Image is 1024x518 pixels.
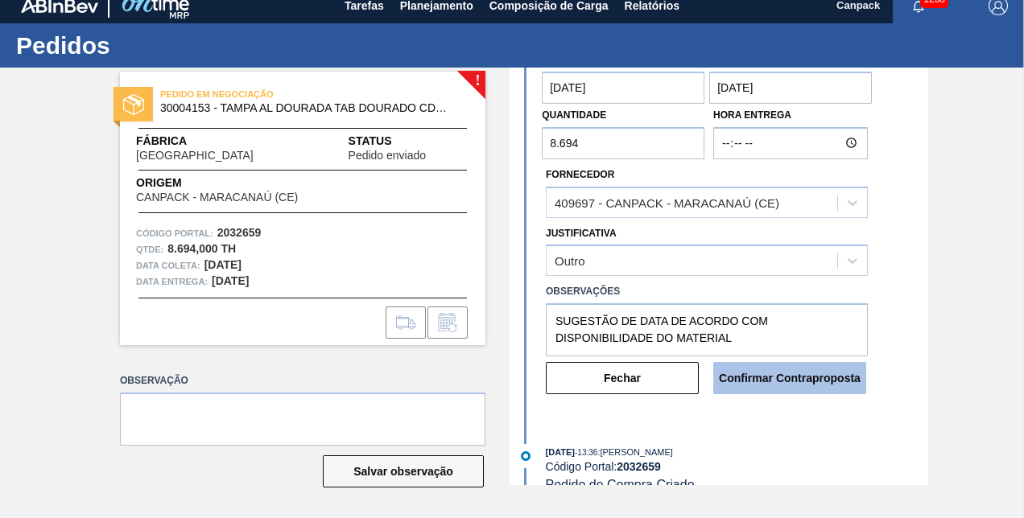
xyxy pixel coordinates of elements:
img: status [123,94,144,115]
div: Código Portal: [546,460,928,473]
div: Outro [555,254,585,268]
div: Ir para Composição de Carga [386,306,426,339]
span: [GEOGRAPHIC_DATA] [136,150,254,162]
span: : [PERSON_NAME] [597,447,673,457]
span: [DATE] [546,447,575,457]
span: 30004153 - TAMPA AL DOURADA TAB DOURADO CDL CANPACK [160,102,452,114]
span: Qtde : [136,241,163,257]
div: Informar alteração no pedido [427,306,468,339]
span: - 13:36 [575,448,597,457]
textarea: SUGESTÃO DE DATA DE ACORDO COM DISPONIBILIDADE DO MATERIAL [546,303,868,356]
strong: 2032659 [217,226,262,239]
img: atual [521,451,531,461]
span: Pedido de Compra Criado [546,478,695,491]
label: Quantidade [542,109,606,121]
span: Origem [136,175,344,191]
button: Fechar [546,362,699,394]
input: dd/mm/yyyy [542,72,704,104]
span: Fábrica [136,133,304,150]
button: Confirmar Contraproposta [713,362,866,394]
span: Data coleta: [136,257,200,273]
div: 409697 - CANPACK - MARACANAÚ (CE) [555,195,779,209]
span: CANPACK - MARACANAÚ (CE) [136,191,298,203]
span: Data entrega: [136,273,208,290]
strong: [DATE] [204,258,242,271]
span: Pedido enviado [349,150,427,162]
span: Código Portal: [136,225,213,241]
input: dd/mm/yyyy [709,72,872,104]
strong: 8.694,000 TH [167,242,236,255]
label: Fornecedor [546,169,614,180]
span: Status [349,133,469,150]
span: PEDIDO EM NEGOCIAÇÃO [160,86,386,102]
h1: Pedidos [16,36,302,55]
strong: [DATE] [212,274,249,287]
button: Salvar observação [323,455,484,487]
label: Justificativa [546,228,617,239]
label: Observação [120,369,485,393]
label: Observações [546,280,868,303]
strong: 2032659 [617,460,661,473]
label: Hora Entrega [713,104,868,127]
